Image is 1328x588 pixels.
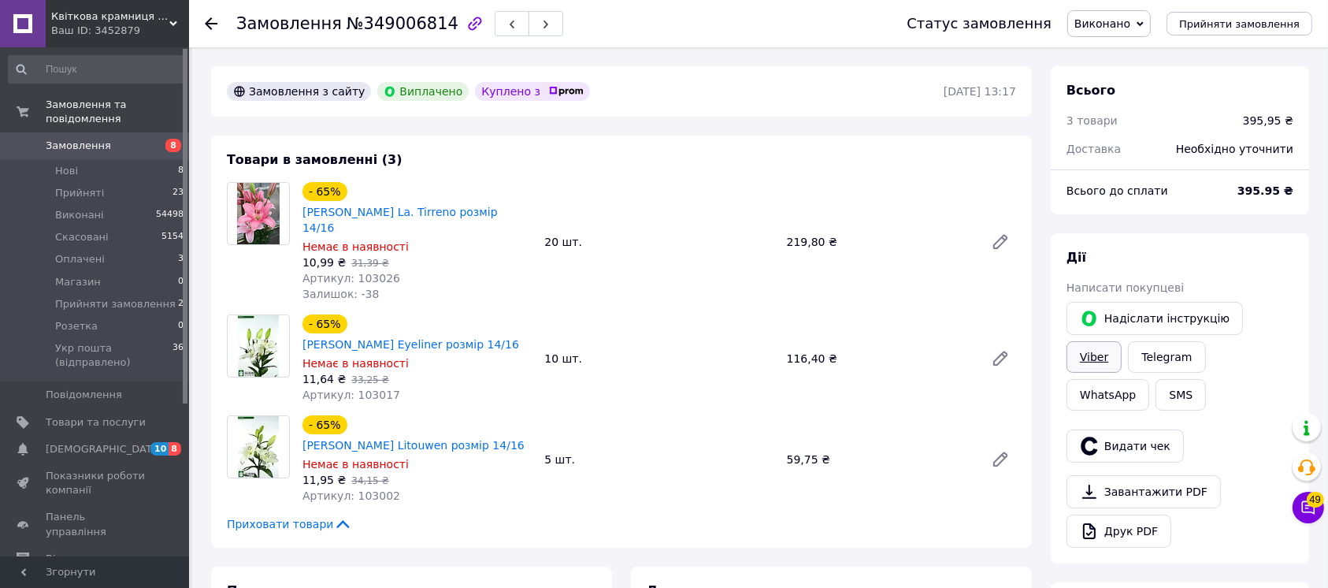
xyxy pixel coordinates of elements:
[1128,341,1205,373] a: Telegram
[55,252,105,266] span: Оплачені
[302,415,347,434] div: - 65%
[1066,143,1121,155] span: Доставка
[347,14,458,33] span: №349006814
[1066,302,1243,335] button: Надіслати інструкцію
[237,183,280,244] img: Лілія La. Tirreno розмір 14/16
[538,231,780,253] div: 20 шт.
[55,275,101,289] span: Магазин
[302,338,519,351] a: [PERSON_NAME] Eyeliner розмір 14/16
[178,275,184,289] span: 0
[178,164,184,178] span: 8
[1156,379,1206,411] button: SMS
[781,231,978,253] div: 219,80 ₴
[538,348,780,370] div: 10 шт.
[302,474,346,486] span: 11,95 ₴
[1293,492,1324,523] button: Чат з покупцем49
[985,343,1016,374] a: Редагувати
[302,489,400,502] span: Артикул: 103002
[150,442,169,456] span: 10
[351,258,388,269] span: 31,39 ₴
[1066,341,1122,373] a: Viber
[1167,12,1312,35] button: Прийняти замовлення
[46,415,146,430] span: Товари та послуги
[178,319,184,333] span: 0
[351,374,388,385] span: 33,25 ₴
[227,516,352,532] span: Приховати товари
[46,139,111,153] span: Замовлення
[227,152,402,167] span: Товари в замовленні (3)
[302,314,347,333] div: - 65%
[51,24,189,38] div: Ваш ID: 3452879
[1066,475,1221,508] a: Завантажити PDF
[161,230,184,244] span: 5154
[1066,184,1168,197] span: Всього до сплати
[302,182,347,201] div: - 65%
[1066,83,1115,98] span: Всього
[985,226,1016,258] a: Редагувати
[51,9,169,24] span: Квіткова крамниця м. Кагарлик
[781,448,978,471] div: 59,75 ₴
[351,475,388,486] span: 34,15 ₴
[55,297,176,311] span: Прийняти замовлення
[46,442,162,456] span: [DEMOGRAPHIC_DATA]
[1243,113,1293,128] div: 395,95 ₴
[538,448,780,471] div: 5 шт.
[1066,515,1171,548] a: Друк PDF
[302,373,346,385] span: 11,64 ₴
[1066,379,1149,411] a: WhatsApp
[302,389,400,401] span: Артикул: 103017
[1237,184,1293,197] b: 395.95 ₴
[302,439,525,452] a: [PERSON_NAME] Litouwen розмір 14/16
[302,272,400,285] span: Артикул: 103026
[46,510,146,538] span: Панель управління
[238,416,279,478] img: Лілія Litouwen розмір 14/16
[55,186,104,200] span: Прийняті
[46,469,146,497] span: Показники роботи компанії
[172,186,184,200] span: 23
[205,16,217,32] div: Повернутися назад
[165,139,181,152] span: 8
[178,297,184,311] span: 2
[302,458,409,471] span: Немає в наявності
[1167,132,1303,166] div: Необхідно уточнити
[55,319,98,333] span: Розетка
[1307,492,1324,508] span: 49
[8,55,185,84] input: Пошук
[302,288,379,300] span: Залишок: -38
[1179,18,1300,30] span: Прийняти замовлення
[377,82,469,101] div: Виплачено
[1066,281,1184,294] span: Написати покупцеві
[236,14,342,33] span: Замовлення
[169,442,181,456] span: 8
[55,341,172,370] span: Укр пошта (відправлено)
[985,444,1016,475] a: Редагувати
[302,256,346,269] span: 10,99 ₴
[907,16,1052,32] div: Статус замовлення
[475,82,590,101] div: Куплено з
[178,252,184,266] span: 3
[302,206,498,234] a: [PERSON_NAME] La. Tirreno розмір 14/16
[781,348,978,370] div: 116,40 ₴
[302,240,409,253] span: Немає в наявності
[1066,114,1118,127] span: 3 товари
[55,208,104,222] span: Виконані
[1066,250,1086,265] span: Дії
[55,230,109,244] span: Скасовані
[227,82,371,101] div: Замовлення з сайту
[46,98,189,126] span: Замовлення та повідомлення
[46,388,122,402] span: Повідомлення
[238,315,279,377] img: Лілія Eyeliner розмір 14/16
[944,85,1016,98] time: [DATE] 13:17
[156,208,184,222] span: 54498
[172,341,184,370] span: 36
[1074,17,1130,30] span: Виконано
[549,87,584,96] img: prom
[55,164,78,178] span: Нові
[302,357,409,370] span: Немає в наявності
[46,552,87,566] span: Відгуки
[1066,430,1184,463] button: Видати чек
